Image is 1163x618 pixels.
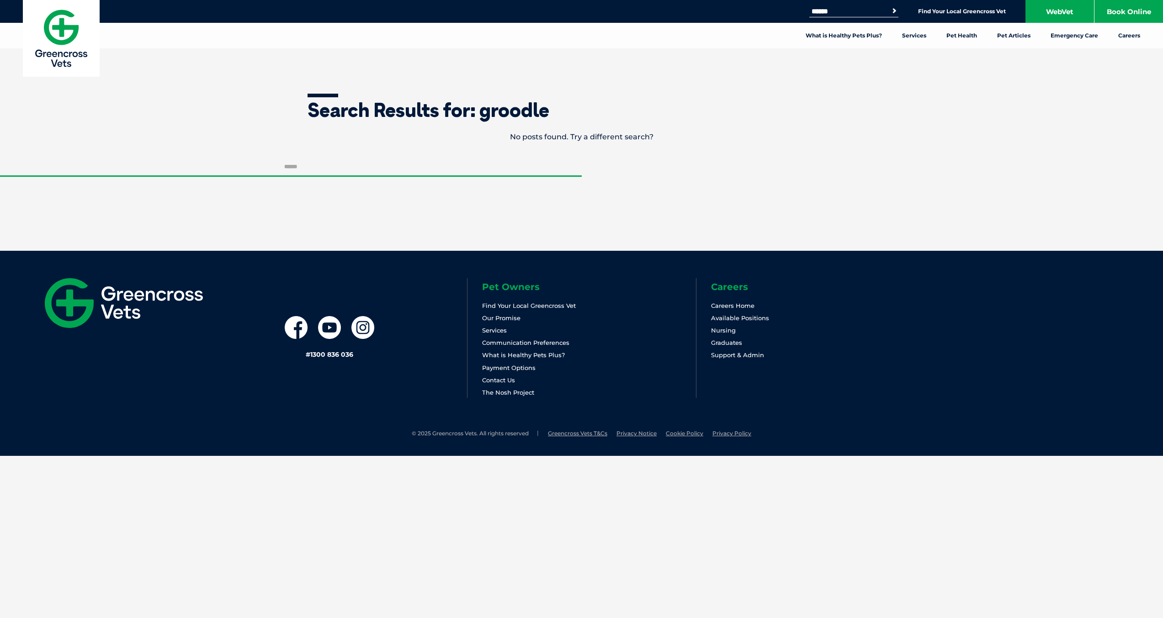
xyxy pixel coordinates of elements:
a: Pet Articles [987,23,1041,48]
a: Services [482,327,507,334]
button: Search [890,6,899,16]
a: Nursing [711,327,736,334]
h1: Search Results for: groodle [308,100,856,120]
a: Careers Home [711,302,754,309]
a: Find Your Local Greencross Vet [482,302,576,309]
a: Available Positions [711,314,769,322]
a: The Nosh Project [482,389,534,396]
a: Services [892,23,936,48]
a: Our Promise [482,314,520,322]
a: What is Healthy Pets Plus? [482,351,565,359]
a: Payment Options [482,364,536,371]
a: Pet Health [936,23,987,48]
a: Careers [1108,23,1150,48]
a: Communication Preferences [482,339,569,346]
span: # [306,350,310,359]
a: Graduates [711,339,742,346]
a: #1300 836 036 [306,350,353,359]
a: Contact Us [482,376,515,384]
a: Privacy Policy [712,430,751,437]
h6: Pet Owners [482,282,696,291]
a: Find Your Local Greencross Vet [918,8,1006,15]
a: Emergency Care [1041,23,1108,48]
a: What is Healthy Pets Plus? [796,23,892,48]
a: Cookie Policy [666,430,703,437]
a: Support & Admin [711,351,764,359]
a: Privacy Notice [616,430,657,437]
h6: Careers [711,282,925,291]
a: Greencross Vets T&Cs [548,430,607,437]
li: © 2025 Greencross Vets. All rights reserved [412,430,539,438]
